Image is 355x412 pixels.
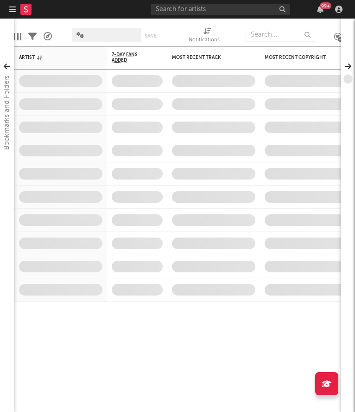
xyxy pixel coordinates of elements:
[189,35,226,46] div: Notifications (Artist)
[151,4,290,15] input: Search for artists
[317,6,323,13] button: 99+
[189,23,226,50] div: Notifications (Artist)
[19,55,89,60] div: Artist
[265,55,334,60] div: Most Recent Copyright
[44,23,52,50] div: A&R Pipeline
[172,55,241,60] div: Most Recent Track
[112,52,149,63] span: 7-Day Fans Added
[320,2,331,9] div: 99 +
[1,75,13,150] div: Bookmarks and Folders
[145,33,157,39] button: Save
[14,23,21,50] div: Edit Columns
[246,28,315,42] input: Search...
[28,23,37,50] div: Filters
